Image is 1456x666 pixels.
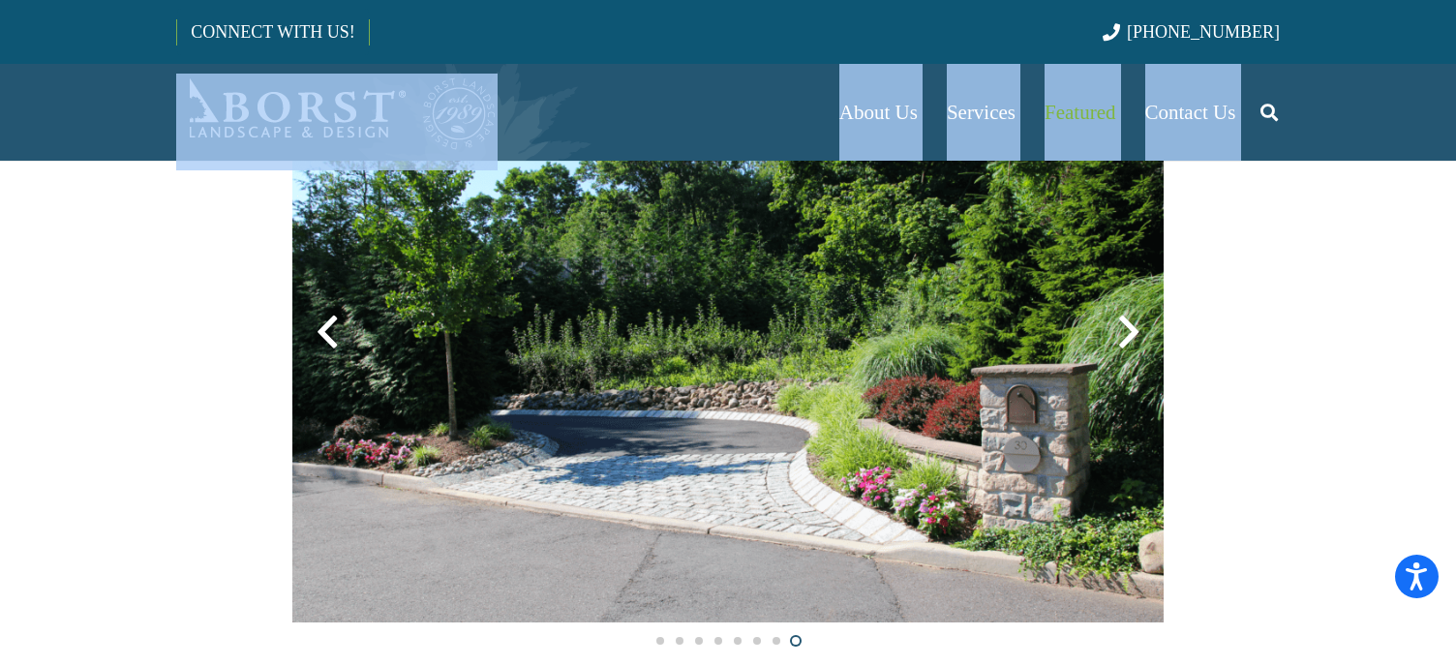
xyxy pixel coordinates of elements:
[1127,22,1280,42] span: [PHONE_NUMBER]
[176,74,498,151] a: Borst-Logo
[947,101,1016,124] span: Services
[839,101,918,124] span: About Us
[1030,64,1130,161] a: Featured
[177,9,368,55] a: CONNECT WITH US!
[1045,101,1115,124] span: Featured
[1103,22,1280,42] a: [PHONE_NUMBER]
[825,64,932,161] a: About Us
[1250,88,1289,136] a: Search
[1145,101,1236,124] span: Contact Us
[1131,64,1251,161] a: Contact Us
[932,64,1030,161] a: Services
